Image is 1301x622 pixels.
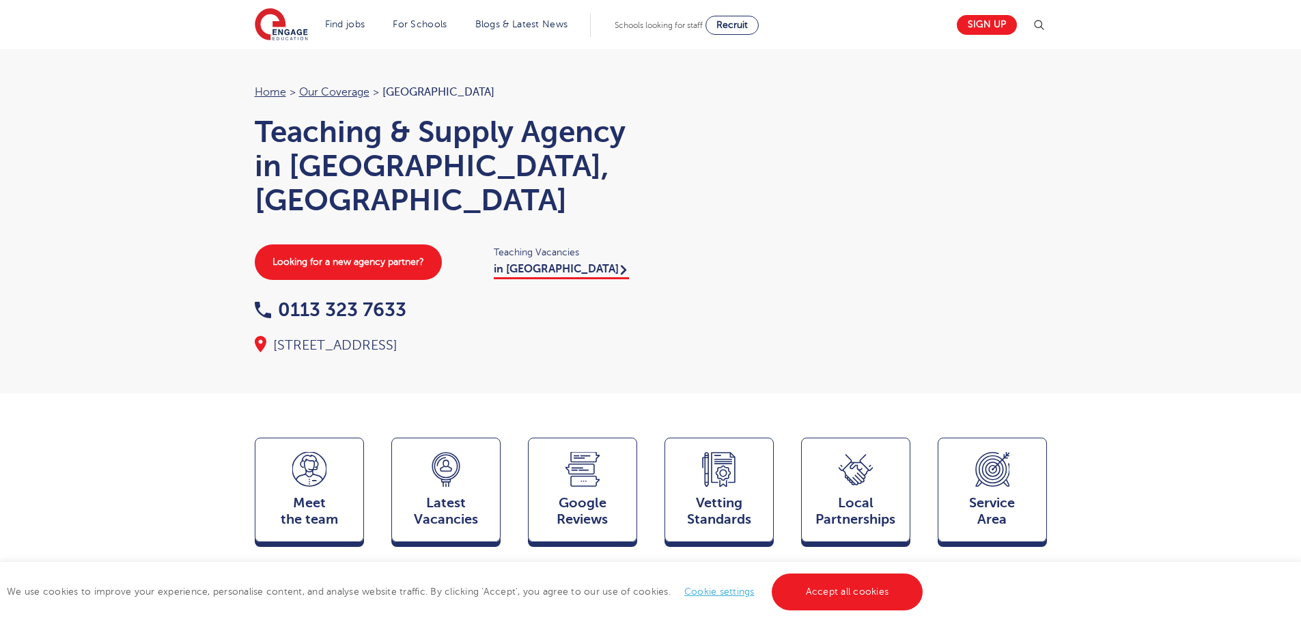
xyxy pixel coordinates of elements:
[7,586,926,597] span: We use cookies to improve your experience, personalise content, and analyse website traffic. By c...
[494,244,637,260] span: Teaching Vacancies
[716,20,748,30] span: Recruit
[255,115,637,217] h1: Teaching & Supply Agency in [GEOGRAPHIC_DATA], [GEOGRAPHIC_DATA]
[957,15,1017,35] a: Sign up
[255,8,308,42] img: Engage Education
[255,299,406,320] a: 0113 323 7633
[809,495,903,528] span: Local Partnerships
[393,19,447,29] a: For Schools
[665,438,774,548] a: VettingStandards
[255,336,637,355] div: [STREET_ADDRESS]
[801,438,910,548] a: Local Partnerships
[391,438,501,548] a: LatestVacancies
[938,438,1047,548] a: ServiceArea
[290,86,296,98] span: >
[262,495,356,528] span: Meet the team
[672,495,766,528] span: Vetting Standards
[684,586,755,597] a: Cookie settings
[494,263,629,279] a: in [GEOGRAPHIC_DATA]
[382,86,494,98] span: [GEOGRAPHIC_DATA]
[945,495,1039,528] span: Service Area
[535,495,630,528] span: Google Reviews
[325,19,365,29] a: Find jobs
[475,19,568,29] a: Blogs & Latest News
[772,574,923,610] a: Accept all cookies
[705,16,759,35] a: Recruit
[373,86,379,98] span: >
[528,438,637,548] a: GoogleReviews
[255,86,286,98] a: Home
[255,244,442,280] a: Looking for a new agency partner?
[255,83,637,101] nav: breadcrumb
[615,20,703,30] span: Schools looking for staff
[299,86,369,98] a: Our coverage
[399,495,493,528] span: Latest Vacancies
[255,438,364,548] a: Meetthe team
